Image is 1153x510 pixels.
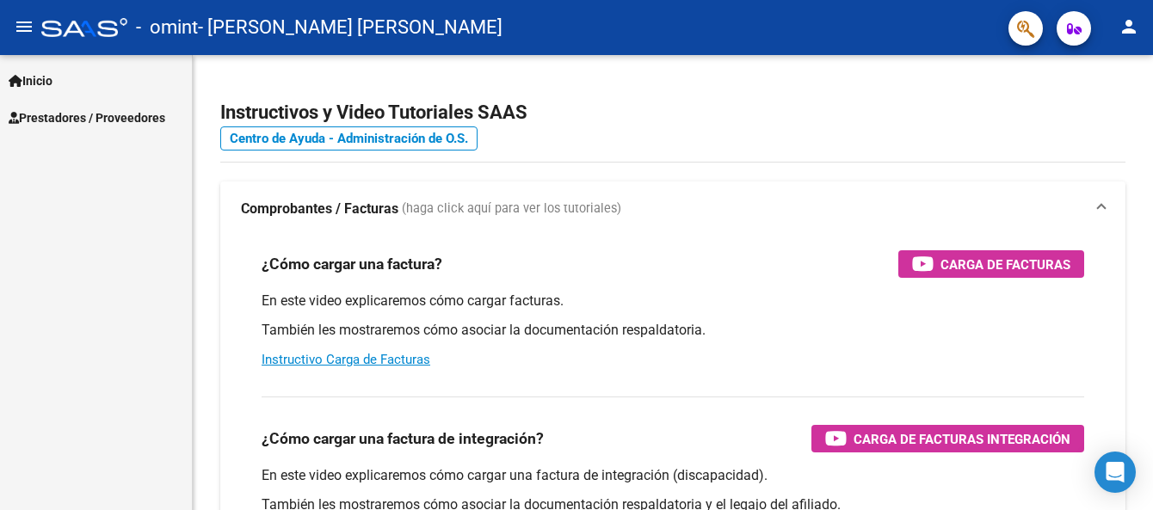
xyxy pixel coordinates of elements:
mat-icon: person [1119,16,1139,37]
h3: ¿Cómo cargar una factura? [262,252,442,276]
p: En este video explicaremos cómo cargar una factura de integración (discapacidad). [262,466,1084,485]
span: Carga de Facturas Integración [854,428,1070,450]
span: (haga click aquí para ver los tutoriales) [402,200,621,218]
span: - omint [136,9,198,46]
h3: ¿Cómo cargar una factura de integración? [262,427,544,451]
h2: Instructivos y Video Tutoriales SAAS [220,96,1125,129]
span: Carga de Facturas [940,254,1070,275]
p: En este video explicaremos cómo cargar facturas. [262,292,1084,310]
a: Instructivo Carga de Facturas [262,352,430,367]
mat-icon: menu [14,16,34,37]
p: También les mostraremos cómo asociar la documentación respaldatoria. [262,321,1084,340]
button: Carga de Facturas Integración [811,425,1084,452]
a: Centro de Ayuda - Administración de O.S. [220,126,478,151]
span: - [PERSON_NAME] [PERSON_NAME] [198,9,503,46]
span: Prestadores / Proveedores [9,108,165,127]
div: Open Intercom Messenger [1094,452,1136,493]
strong: Comprobantes / Facturas [241,200,398,218]
button: Carga de Facturas [898,250,1084,278]
mat-expansion-panel-header: Comprobantes / Facturas (haga click aquí para ver los tutoriales) [220,181,1125,237]
span: Inicio [9,71,52,90]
